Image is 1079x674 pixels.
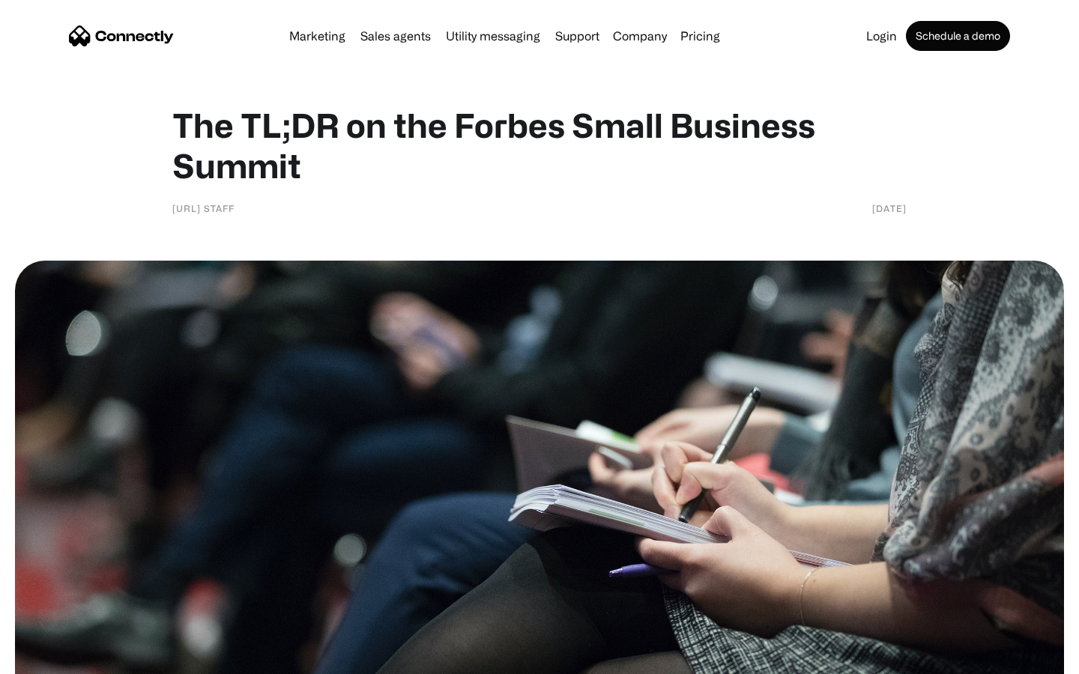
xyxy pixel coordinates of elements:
[69,25,174,47] a: home
[549,30,605,42] a: Support
[172,201,235,216] div: [URL] Staff
[613,25,667,46] div: Company
[30,648,90,669] ul: Language list
[15,648,90,669] aside: Language selected: English
[172,105,907,186] h1: The TL;DR on the Forbes Small Business Summit
[608,25,671,46] div: Company
[872,201,907,216] div: [DATE]
[354,30,437,42] a: Sales agents
[860,30,903,42] a: Login
[440,30,546,42] a: Utility messaging
[674,30,726,42] a: Pricing
[283,30,351,42] a: Marketing
[906,21,1010,51] a: Schedule a demo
